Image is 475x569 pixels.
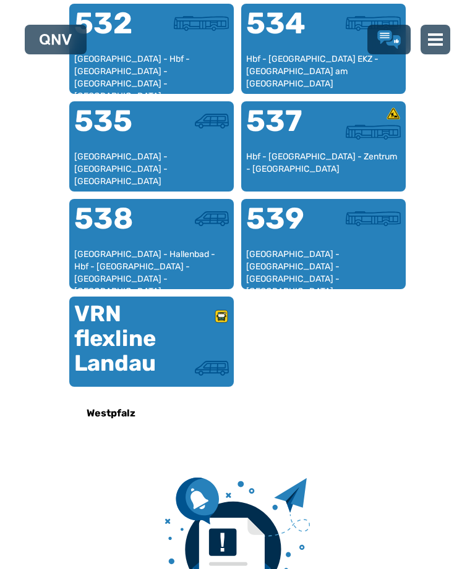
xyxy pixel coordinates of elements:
[346,211,401,226] img: Stadtbus
[246,53,401,90] div: Hbf - [GEOGRAPHIC_DATA] EKZ - [GEOGRAPHIC_DATA] am [GEOGRAPHIC_DATA]
[74,9,152,53] div: 532
[40,30,72,49] a: QNV Logo
[377,30,401,49] a: Lob & Kritik
[195,114,229,129] img: Kleinbus
[74,301,152,376] div: VRN flexline Landau
[195,361,229,376] img: Kleinbus
[346,16,401,31] img: Stadtbus
[28,398,193,428] a: Westpfalz
[82,403,140,423] h6: Westpfalz
[246,248,401,285] div: [GEOGRAPHIC_DATA] - [GEOGRAPHIC_DATA] - [GEOGRAPHIC_DATA] - [GEOGRAPHIC_DATA] - [GEOGRAPHIC_DATA]...
[40,34,72,45] img: QNV Logo
[428,32,443,47] img: menu
[74,151,229,187] div: [GEOGRAPHIC_DATA] - [GEOGRAPHIC_DATA] - [GEOGRAPHIC_DATA]
[74,248,229,285] div: [GEOGRAPHIC_DATA] - Hallenbad - Hbf - [GEOGRAPHIC_DATA] - [GEOGRAPHIC_DATA] - [GEOGRAPHIC_DATA]
[246,151,401,187] div: Hbf - [GEOGRAPHIC_DATA] - Zentrum - [GEOGRAPHIC_DATA]
[246,106,323,151] div: 537
[74,53,229,90] div: [GEOGRAPHIC_DATA] - Hbf - [GEOGRAPHIC_DATA] - [GEOGRAPHIC_DATA] - [GEOGRAPHIC_DATA] - [GEOGRAPHIC...
[246,9,323,53] div: 534
[246,204,323,248] div: 539
[74,106,152,151] div: 535
[346,125,401,140] img: Stadtbus
[195,211,229,226] img: Kleinbus
[74,204,152,248] div: 538
[174,16,229,31] img: Stadtbus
